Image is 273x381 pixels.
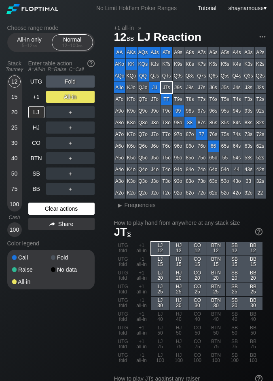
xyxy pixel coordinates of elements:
div: +1 all-in [133,324,151,337]
div: Q2o [138,187,149,199]
div: J6o [149,140,161,152]
div: 42s [255,164,266,175]
div: J3o [149,176,161,187]
div: LJ 15 [151,255,169,269]
div: SB 12 [226,242,244,255]
div: T8s [184,94,196,105]
div: CO 50 [188,324,207,337]
img: share.864f2f62.svg [49,222,55,226]
div: T5s [220,94,231,105]
div: +1 all-in [133,310,151,324]
span: bb [127,33,134,42]
div: UTG fold [114,242,132,255]
div: 5 – 12 [13,43,47,48]
div: A2s [255,47,266,58]
div: 52o [220,187,231,199]
div: Share [28,218,95,230]
div: QTs [161,70,172,82]
div: BTN [28,152,44,164]
div: K5o [126,152,137,163]
div: 97s [196,105,207,117]
div: +1 [28,91,44,103]
div: CO 30 [188,297,207,310]
div: 32s [255,176,266,187]
div: BB 25 [244,283,262,296]
div: UTG [28,75,44,88]
div: +1 all-in [133,297,151,310]
div: K2o [126,187,137,199]
div: 75s [220,129,231,140]
h2: How to play hand from anywhere at any stack size [114,220,262,226]
div: 50 [8,167,21,180]
div: AJs [149,47,161,58]
div: J5s [220,82,231,93]
div: HJ 30 [170,297,188,310]
span: bb [78,43,83,48]
div: A5o [114,152,125,163]
div: J4s [231,82,243,93]
div: J3s [243,82,254,93]
div: 77 [196,129,207,140]
div: A4s [231,47,243,58]
div: 44 [231,164,243,175]
div: Q6s [208,70,219,82]
div: AJo [114,82,125,93]
div: Fold [51,255,90,260]
div: 73o [196,176,207,187]
div: BB 12 [244,242,262,255]
div: K8s [184,59,196,70]
div: 98o [173,117,184,128]
div: 88 [184,117,196,128]
div: 54o [220,164,231,175]
div: UTG fold [114,338,132,351]
div: A4o [114,164,125,175]
div: 62s [255,140,266,152]
div: Q5s [220,70,231,82]
div: 12 [8,75,21,88]
div: 63o [208,176,219,187]
div: A3s [243,47,254,58]
div: Stack [4,57,25,75]
div: KTs [161,59,172,70]
div: K9s [173,59,184,70]
div: Q8s [184,70,196,82]
div: 62o [208,187,219,199]
div: BTN 40 [207,310,225,324]
div: QTo [138,94,149,105]
div: KK [126,59,137,70]
div: A6o [114,140,125,152]
div: HJ 20 [170,269,188,283]
div: 74s [231,129,243,140]
div: UTG fold [114,255,132,269]
div: Q6o [138,140,149,152]
div: 53s [243,152,254,163]
div: 92o [173,187,184,199]
div: BTN 75 [207,338,225,351]
div: Fold [46,75,95,88]
div: +1 all-in [133,269,151,283]
div: 15 [8,91,21,103]
div: A8s [184,47,196,58]
div: 93s [243,105,254,117]
div: Q4o [138,164,149,175]
div: +1 all-in [133,242,151,255]
div: J2s [255,82,266,93]
div: BTN 20 [207,269,225,283]
div: LJ 25 [151,283,169,296]
div: AQo [114,70,125,82]
div: Q4s [231,70,243,82]
div: ATs [161,47,172,58]
div: Enter table action [28,57,95,75]
div: T9o [161,105,172,117]
div: Q7s [196,70,207,82]
div: 52s [255,152,266,163]
span: bb [33,43,37,48]
div: K7o [126,129,137,140]
img: ellipsis.fd386fe8.svg [258,32,267,41]
div: BTN 50 [207,324,225,337]
div: A=All-in R=Raise C=Call [28,67,95,72]
div: AKo [114,59,125,70]
div: 43s [243,164,254,175]
div: 74o [196,164,207,175]
div: CO 75 [188,338,207,351]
